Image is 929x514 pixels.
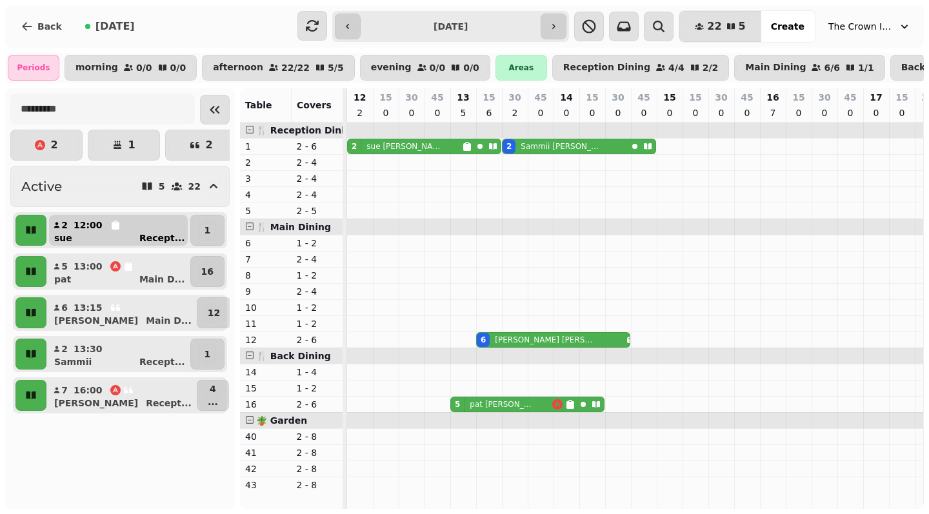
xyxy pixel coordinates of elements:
p: Main D ... [139,273,185,286]
p: 5 / 5 [328,63,344,72]
p: Main D ... [146,314,192,327]
p: afternoon [213,63,263,73]
div: 2 [506,141,512,152]
span: 🪴 Garden [256,415,307,426]
button: Back [10,11,72,42]
p: 0 [742,106,752,119]
p: 1 / 1 [858,63,874,72]
p: 7 [245,253,286,266]
div: Areas [495,55,547,81]
p: 2 / 2 [703,63,719,72]
button: 2 [165,130,237,161]
p: 13:00 [74,260,103,273]
button: 1 [88,130,160,161]
p: Reception Dining [563,63,650,73]
p: 1 - 2 [297,301,338,314]
button: evening0/00/0 [360,55,490,81]
button: 213:30SammiiRecept... [49,339,188,370]
p: 42 [245,462,286,475]
p: 2 - 4 [297,253,338,266]
p: 14 [560,91,572,104]
p: 2 - 4 [297,172,338,185]
p: pat [PERSON_NAME] [470,399,535,410]
p: 0 [690,106,701,119]
p: 15 [245,382,286,395]
p: 0 [432,106,443,119]
p: 2 - 8 [297,479,338,491]
p: 11 [245,317,286,330]
p: 30 [612,91,624,104]
button: Reception Dining4/42/2 [552,55,729,81]
p: 15 [586,91,598,104]
p: 12 [208,306,220,319]
p: 3 [245,172,286,185]
p: 30 [508,91,521,104]
p: 0 [897,106,907,119]
p: evening [371,63,412,73]
p: 1 - 4 [297,366,338,379]
span: Back [37,22,62,31]
span: 🍴 Back Dining [256,351,331,361]
p: 0 [535,106,546,119]
p: 22 / 22 [281,63,310,72]
p: 13 [457,91,469,104]
button: 2 [10,130,83,161]
p: pat [54,273,71,286]
p: 0 [561,106,572,119]
p: 41 [245,446,286,459]
p: 5 [245,204,286,217]
p: 6 / 6 [824,63,840,72]
p: 2 - 5 [297,204,338,217]
p: [PERSON_NAME] [54,314,138,327]
p: 0 [639,106,649,119]
p: 30 [818,91,830,104]
p: 1 [204,224,210,237]
p: 7 [61,384,68,397]
span: The Crown Inn [828,20,893,33]
p: 12:00 [74,219,103,232]
p: 30 [405,91,417,104]
div: 5 [455,399,460,410]
p: 2 - 6 [297,140,338,153]
p: 9 [245,285,286,298]
button: 12 [197,297,231,328]
p: 40 [245,430,286,443]
p: 6 [61,301,68,314]
p: 13:30 [74,342,103,355]
button: [DATE] [75,11,145,42]
p: 45 [844,91,856,104]
button: afternoon22/225/5 [202,55,355,81]
p: 2 [510,106,520,119]
p: 45 [741,91,753,104]
p: 2 [61,219,68,232]
p: 10 [245,301,286,314]
p: 2 [245,156,286,169]
p: 6 [484,106,494,119]
p: 16 [245,398,286,411]
p: 0 [664,106,675,119]
p: 4 / 4 [668,63,684,72]
p: 1 [204,348,210,361]
p: 43 [245,479,286,491]
p: Recept ... [146,397,192,410]
p: sue [54,232,72,244]
button: 212:00sueRecept... [49,215,188,246]
p: 15 [663,91,675,104]
p: 16 [201,265,214,278]
p: morning [75,63,118,73]
p: 45 [534,91,546,104]
p: 30 [715,91,727,104]
span: 🍴 Reception Dining [256,125,357,135]
p: 6 [245,237,286,250]
button: Active522 [10,166,230,207]
p: 0 [406,106,417,119]
p: 12 [354,91,366,104]
p: 0 [794,106,804,119]
span: 5 [739,21,746,32]
p: [PERSON_NAME] [54,397,138,410]
button: The Crown Inn [821,15,919,38]
div: Chat Widget [864,452,929,514]
p: 2 [355,106,365,119]
button: morning0/00/0 [65,55,197,81]
p: 2 - 8 [297,430,338,443]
